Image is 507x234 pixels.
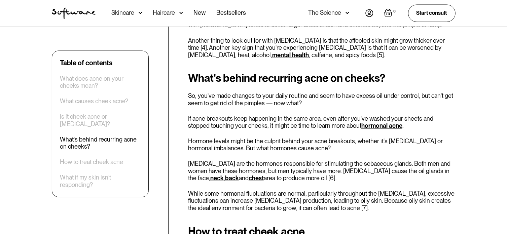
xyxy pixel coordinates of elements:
[361,122,402,129] a: hormonal acne
[188,92,456,107] p: So, you've made changes to your daily routine and seem to have excess oil under control, but can'...
[392,8,397,14] div: 0
[60,159,123,166] a: How to treat cheek acne
[188,37,456,59] p: Another thing to look out for with [MEDICAL_DATA] is that the affected skin might grow thicker ov...
[272,51,309,58] a: mental health
[225,174,239,182] a: back
[188,190,456,212] p: While some hormonal fluctuations are normal, particularly throughout the [MEDICAL_DATA], excessiv...
[210,174,224,182] a: neck
[346,9,349,16] img: arrow down
[188,138,456,152] p: Hormone levels might be the culprit behind your acne breakouts, whether it's [MEDICAL_DATA] or ho...
[139,9,142,16] img: arrow down
[60,174,140,189] a: What if my skin isn't responding?
[52,7,96,19] a: home
[60,59,113,67] div: Table of contents
[60,98,129,105] a: What causes cheek acne?
[153,9,175,16] div: Haircare
[52,7,96,19] img: Software Logo
[249,174,264,182] a: chest
[309,9,341,16] div: The Science
[179,9,183,16] img: arrow down
[408,4,456,22] a: Start consult
[188,160,456,182] p: [MEDICAL_DATA] are the hormones responsible for stimulating the sebaceous glands. Both men and wo...
[188,72,456,84] h2: What's behind recurring acne on cheeks?
[60,75,140,89] a: What does acne on your cheeks mean?
[60,136,140,150] a: What's behind recurring acne on cheeks?
[384,8,397,18] a: Open empty cart
[60,113,140,128] a: Is it cheek acne or [MEDICAL_DATA]?
[112,9,135,16] div: Skincare
[188,115,456,129] p: If acne breakouts keep happening in the same area, even after you've washed your sheets and stopp...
